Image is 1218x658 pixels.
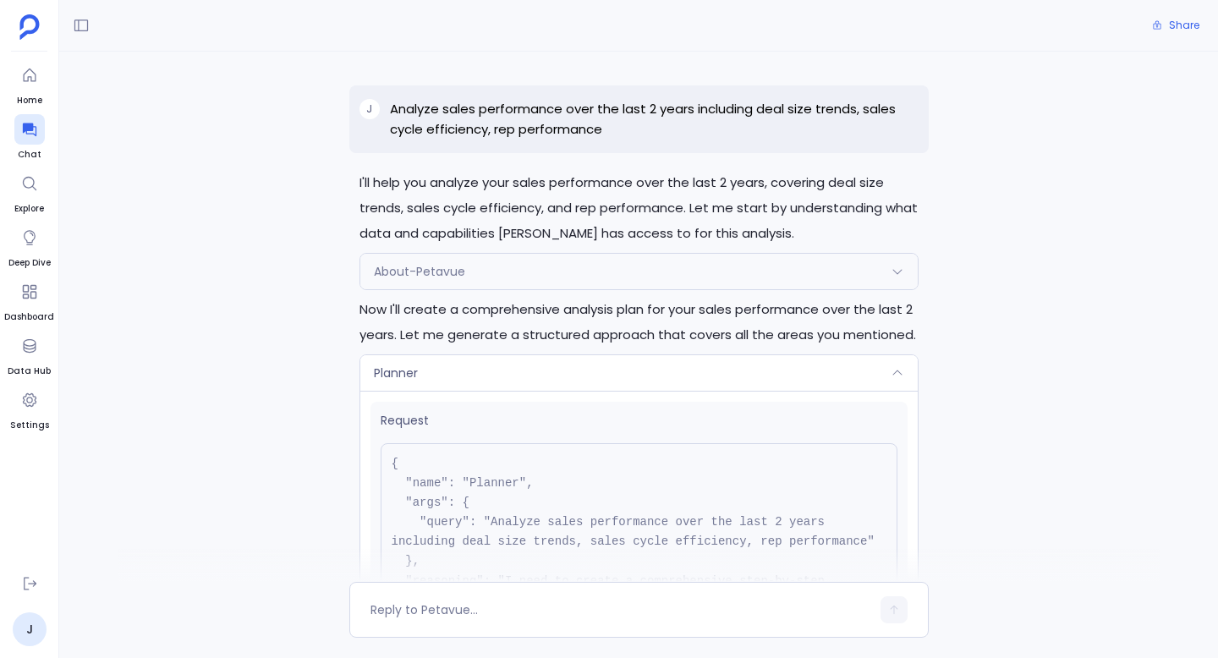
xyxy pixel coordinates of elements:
[14,114,45,162] a: Chat
[374,263,465,280] span: About-Petavue
[4,277,54,324] a: Dashboard
[19,14,40,40] img: petavue logo
[14,94,45,107] span: Home
[366,102,372,116] span: j
[8,365,51,378] span: Data Hub
[359,297,919,348] p: Now I'll create a comprehensive analysis plan for your sales performance over the last 2 years. L...
[4,310,54,324] span: Dashboard
[8,222,51,270] a: Deep Dive
[10,385,49,432] a: Settings
[1142,14,1210,37] button: Share
[8,331,51,378] a: Data Hub
[374,365,418,381] span: Planner
[13,612,47,646] a: J
[14,168,45,216] a: Explore
[10,419,49,432] span: Settings
[14,202,45,216] span: Explore
[390,99,919,140] p: Analyze sales performance over the last 2 years including deal size trends, sales cycle efficienc...
[381,412,897,430] span: Request
[8,256,51,270] span: Deep Dive
[359,170,919,246] p: I'll help you analyze your sales performance over the last 2 years, covering deal size trends, sa...
[14,60,45,107] a: Home
[14,148,45,162] span: Chat
[1169,19,1199,32] span: Share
